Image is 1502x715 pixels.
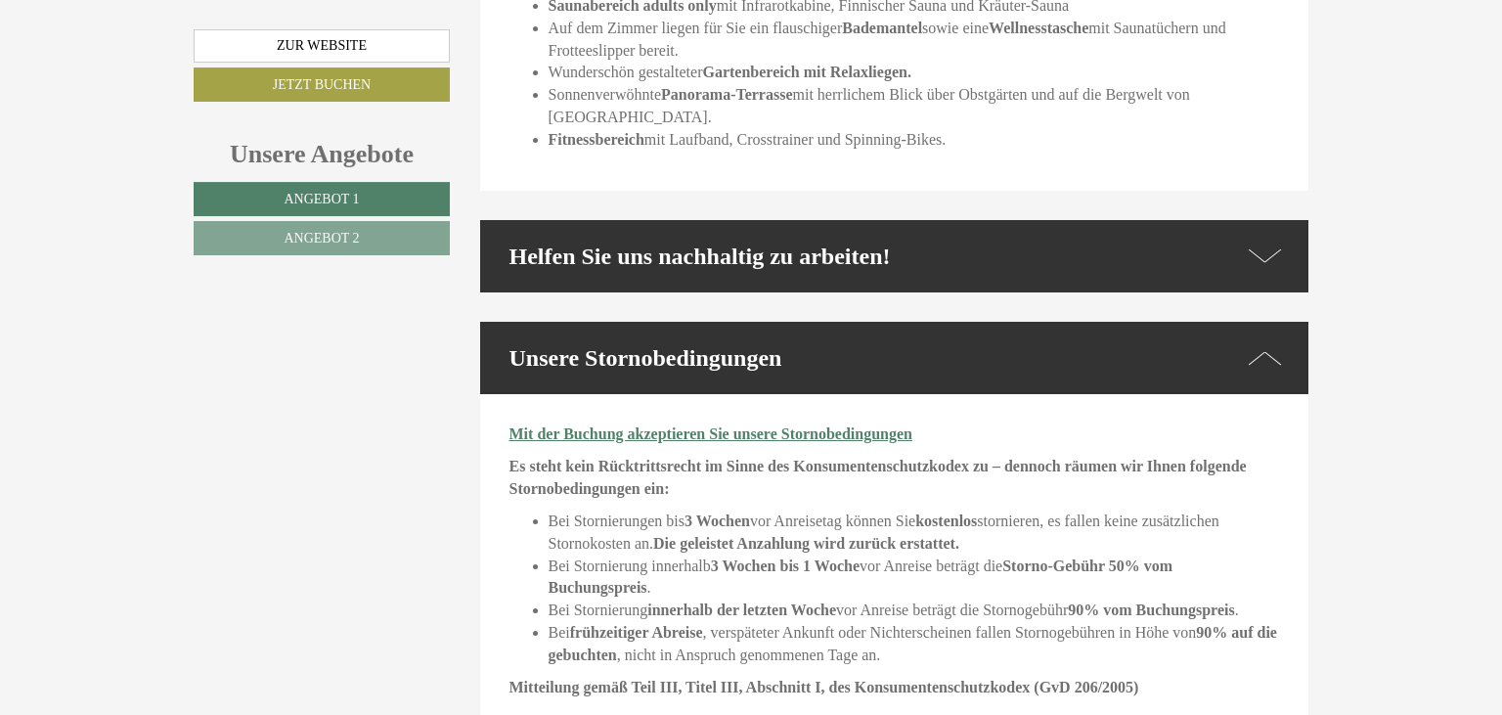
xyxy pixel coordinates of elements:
strong: 3 Wochen bis 1 Woche [711,558,860,574]
div: Unsere Angebote [194,136,450,172]
strong: Wellnesstasche [989,20,1088,36]
div: Helfen Sie uns nachhaltig zu arbeiten! [480,220,1309,292]
a: Jetzt buchen [194,67,450,102]
strong: Gartenbereich [702,64,799,80]
span: Angebot 2 [284,231,359,246]
strong: 3 Wochen [685,513,750,529]
strong: Die geleistet Anzahlung wird zurück erstattet. [653,535,959,552]
li: Sonnenverwöhnte mit herrlichem Blick über Obstgärten und auf die Bergwelt von [GEOGRAPHIC_DATA]. [549,84,1280,129]
strong: mit Relaxliegen. [804,64,911,80]
div: Unsere Stornobedingungen [480,322,1309,394]
strong: 90% vom Buchungspreis [1068,602,1234,618]
strong: Mitteilung gemäß Teil III, Titel III, Abschnitt I, des Konsumentenschutzkodex (GvD 206/2005) [509,679,1139,695]
strong: Fitnessbereich [549,131,644,148]
strong: frühzeitiger Abreise [570,624,703,641]
strong: innerhalb der letzten Woche [647,602,836,618]
strong: 90% auf die gebuchten [549,624,1277,663]
strong: Bademantel [842,20,922,36]
span: Angebot 1 [284,192,359,206]
li: mit Laufband, Crosstrainer und Spinning-Bikes. [549,129,1280,152]
strong: Mit der Buchung akzeptieren Sie unsere Stornobedingungen [509,425,913,442]
strong: Es steht kein Rücktrittsrecht im Sinne des Konsumentenschutzkodex zu – dennoch räumen wir Ihnen f... [509,458,1247,497]
li: Auf dem Zimmer liegen für Sie ein flauschiger sowie eine mit Saunatüchern und Frotteeslipper bereit. [549,18,1280,63]
li: Bei Stornierung vor Anreise beträgt die Stornogebühr . [549,600,1280,622]
li: Bei Stornierungen bis vor Anreisetag können Sie stornieren, es fallen keine zusätzlichen Stornoko... [549,511,1280,556]
a: Zur Website [194,29,450,63]
li: Bei , verspäteter Ankunft oder Nichterscheinen fallen Stornogebühren in Höhe von , nicht in Anspr... [549,622,1280,667]
strong: kostenlos [915,513,977,529]
li: Wunderschön gestalteter [549,62,1280,84]
li: Bei Stornierung innerhalb vor Anreise beträgt die . [549,556,1280,601]
strong: Panorama-Terrasse [661,86,793,103]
